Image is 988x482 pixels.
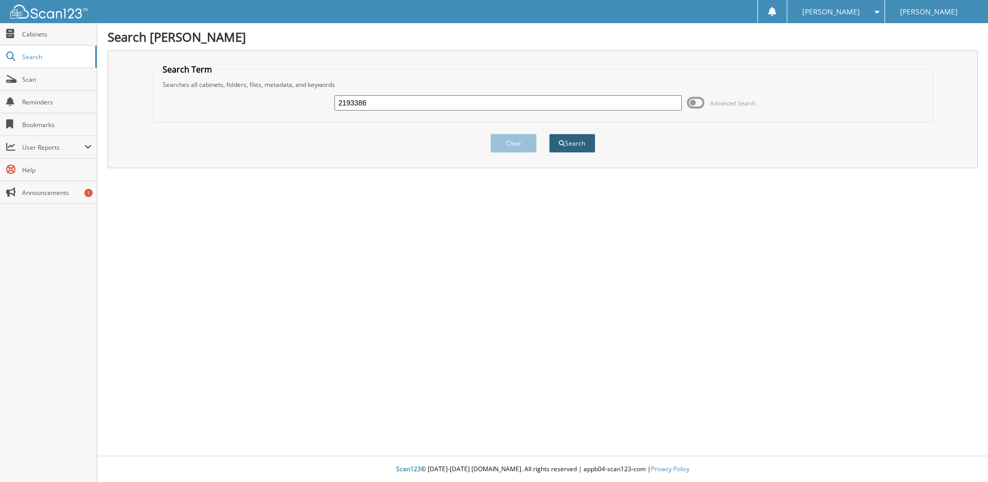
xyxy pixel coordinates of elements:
span: Search [22,52,90,61]
span: Bookmarks [22,120,92,129]
span: Scan123 [396,465,421,473]
img: scan123-logo-white.svg [10,5,87,19]
span: User Reports [22,143,84,152]
span: Advanced Search [710,99,756,107]
div: © [DATE]-[DATE] [DOMAIN_NAME]. All rights reserved | appb04-scan123-com | [97,457,988,482]
h1: Search [PERSON_NAME] [108,28,978,45]
button: Clear [490,134,537,153]
a: Privacy Policy [651,465,690,473]
div: Searches all cabinets, folders, files, metadata, and keywords [157,80,928,89]
button: Search [549,134,595,153]
span: Help [22,166,92,174]
span: Announcements [22,188,92,197]
legend: Search Term [157,64,217,75]
span: Scan [22,75,92,84]
div: 1 [84,189,93,197]
span: [PERSON_NAME] [900,9,958,15]
span: Cabinets [22,30,92,39]
span: Reminders [22,98,92,106]
span: [PERSON_NAME] [802,9,860,15]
